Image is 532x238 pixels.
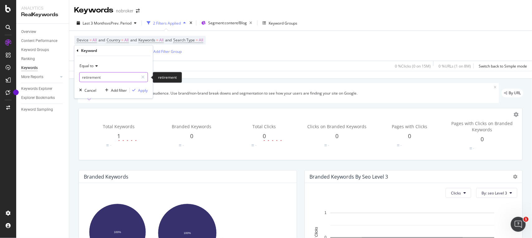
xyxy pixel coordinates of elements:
span: 0 [190,132,193,140]
svg: 0 [409,140,428,150]
div: More Reports [21,74,43,80]
div: - [110,142,111,148]
img: Equal [397,144,400,146]
div: arrow-right-arrow-left [136,9,140,13]
span: and [130,37,137,43]
button: Add filter [103,87,127,93]
span: Segment: content/Blog [208,20,247,26]
span: = [121,37,123,43]
div: Cancel [85,88,97,93]
div: Tooltip anchor [13,90,19,95]
text: 100% [114,231,121,234]
span: All [159,36,164,44]
button: Apply [130,87,148,93]
text: 1 [324,211,327,215]
div: legacy label [501,89,523,97]
button: By: seo Level 3 [476,188,517,198]
span: = [196,37,198,43]
button: 2 Filters Applied [144,18,188,28]
span: 0 [408,132,411,140]
img: Equal [324,144,327,146]
a: Keywords Explorer [21,86,65,92]
span: = [156,37,158,43]
div: times [188,20,194,26]
div: - [183,142,184,148]
div: Switch back to Simple mode [479,63,527,69]
span: Total Keywords [103,124,135,129]
a: Keywords [21,65,65,71]
span: 0 [263,132,266,140]
span: Equal to [80,63,94,68]
div: - [473,146,475,151]
a: Content Performance [21,38,65,44]
div: 0 % Clicks ( 0 on 15M ) [395,63,431,69]
span: Last 3 Months [83,21,107,26]
button: Cancel [77,87,97,93]
a: Overview [21,29,65,35]
span: Clicks [451,190,461,196]
span: All [93,36,97,44]
span: Clicks on Branded Keywords [307,124,367,129]
span: Pages with Clicks [392,124,427,129]
div: 2 Filters Applied [153,21,181,26]
div: Keywords [74,5,113,16]
span: Pages with Clicks on Branded Keywords [452,120,513,133]
div: Apply [138,88,148,93]
button: Last 3 MonthsvsPrev. Period [74,18,139,28]
div: Add filter [111,88,127,93]
span: All [124,36,129,44]
div: Add Filter Group [153,49,182,54]
div: Keywords [21,65,38,71]
span: Total Clicks [252,124,276,129]
div: Keyword [81,48,98,53]
div: Keyword Groups [21,47,49,53]
div: Understand your website's audience. Use brand/non-brand break downs and segmentation to see how y... [105,91,494,96]
div: Branded Keywords By seo Level 3 [310,174,388,180]
a: Keyword Groups [21,47,65,53]
span: 1 [117,132,121,140]
svg: 0 [336,140,355,150]
a: Keyword Sampling [21,106,65,113]
span: = [89,37,92,43]
span: Branded Keywords [172,124,211,129]
span: All [199,36,203,44]
img: Equal [252,144,254,146]
text: 100% [184,231,191,235]
button: Clicks [446,188,471,198]
div: retirement [153,72,182,83]
div: RealKeywords [21,11,64,18]
button: Keyword Groups [260,18,300,28]
span: By URL [509,91,521,95]
span: By: seo Level 3 [482,190,507,196]
div: - [401,142,402,148]
svg: 0 [191,140,209,150]
span: 1 [524,217,529,222]
span: Country [107,37,120,43]
div: - [328,142,329,148]
div: Content Performance [21,38,57,44]
span: Keywords [138,37,155,43]
div: Analytics [21,5,64,11]
button: Segment:content/Blog [199,18,255,28]
span: vs Prev. Period [107,21,132,26]
img: Equal [179,144,181,146]
button: Switch back to Simple mode [476,61,527,71]
div: Overview [21,29,36,35]
div: 0 % URLs ( 1 on 8M ) [439,63,471,69]
div: Explorer Bookmarks [21,95,55,101]
span: and [165,37,172,43]
span: and [98,37,105,43]
div: Keyword Groups [269,21,297,26]
span: Search Type [173,37,195,43]
div: Branded Keywords [84,174,128,180]
span: 0 [481,135,484,143]
div: - [255,142,256,148]
div: Keywords Explorer [21,86,52,92]
div: Ranking [21,56,35,62]
img: Equal [470,147,472,149]
a: More Reports [21,74,58,80]
span: Device [77,37,89,43]
div: nobroker [116,8,133,14]
svg: 0 [482,143,500,153]
div: Keyword Sampling [21,106,53,113]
